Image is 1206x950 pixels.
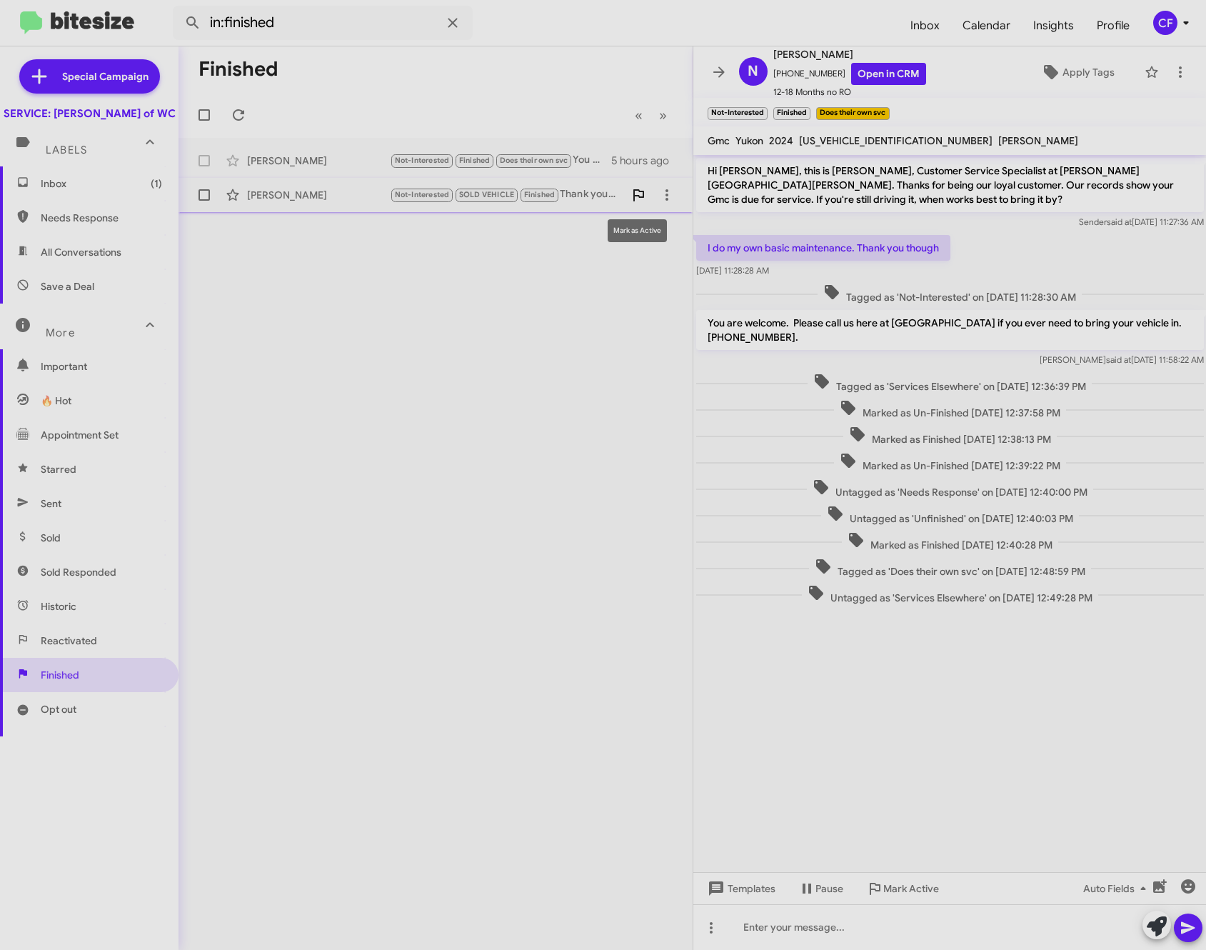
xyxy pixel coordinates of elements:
button: Mark Active [855,876,950,901]
a: Insights [1022,5,1085,46]
div: Mark as Active [608,219,667,242]
span: Finished [524,190,556,199]
button: Pause [787,876,855,901]
a: Inbox [899,5,951,46]
span: Finished [459,156,491,165]
span: Marked as Finished [DATE] 12:40:28 PM [841,531,1057,552]
span: Sold [41,531,61,545]
span: N [748,60,758,83]
span: Inbox [41,176,162,191]
span: Sold Responded [41,565,116,579]
span: Opt out [41,702,76,716]
a: Open in CRM [851,63,926,85]
span: [PERSON_NAME] [998,134,1078,147]
button: Templates [693,876,787,901]
small: Finished [773,107,810,120]
span: Pause [815,876,843,901]
nav: Page navigation example [627,101,675,130]
span: 2024 [769,134,793,147]
span: Templates [705,876,775,901]
a: Profile [1085,5,1141,46]
div: Thank you for letting us know! We will mark that in the system for future reference. Have a wonde... [390,186,624,203]
span: Starred [41,462,76,476]
span: Not-Interested [395,156,450,165]
span: Not-Interested [395,190,450,199]
span: Untagged as 'Unfinished' on [DATE] 12:40:03 PM [820,505,1078,526]
span: « [635,106,643,124]
h1: Finished [199,58,278,81]
span: Auto Fields [1083,876,1152,901]
span: Marked as Finished [DATE] 12:38:13 PM [843,426,1056,446]
a: Special Campaign [19,59,160,94]
span: Finished [41,668,79,682]
span: Sent [41,496,61,511]
span: Tagged as 'Not-Interested' on [DATE] 11:28:30 AM [818,284,1082,304]
span: Tagged as 'Does their own svc' on [DATE] 12:48:59 PM [808,558,1090,579]
button: Next [650,101,675,130]
span: Important [41,359,162,374]
button: CF [1141,11,1190,35]
div: You are welcome. Please call us here at [GEOGRAPHIC_DATA] if you ever need to bring your vehicle ... [390,152,611,169]
small: Does their own svc [816,107,889,120]
span: [DATE] 11:28:28 AM [696,265,769,276]
span: [US_VEHICLE_IDENTIFICATION_NUMBER] [799,134,993,147]
span: Mark Active [883,876,939,901]
span: said at [1106,216,1131,227]
small: Not-Interested [708,107,768,120]
span: 12-18 Months no RO [773,85,926,99]
span: Marked as Un-Finished [DATE] 12:37:58 PM [833,399,1065,420]
span: More [46,326,75,339]
span: Appointment Set [41,428,119,442]
button: Apply Tags [1016,59,1137,85]
span: Special Campaign [62,69,149,84]
button: Auto Fields [1072,876,1163,901]
span: Tagged as 'Services Elsewhere' on [DATE] 12:36:39 PM [808,373,1092,394]
span: » [659,106,667,124]
button: Previous [626,101,651,130]
p: You are welcome. Please call us here at [GEOGRAPHIC_DATA] if you ever need to bring your vehicle ... [696,310,1204,350]
p: I do my own basic maintenance. Thank you though [696,235,950,261]
span: Marked as Un-Finished [DATE] 12:39:22 PM [833,452,1065,473]
span: Gmc [708,134,730,147]
span: 🔥 Hot [41,394,71,408]
span: Save a Deal [41,279,94,294]
span: Labels [46,144,87,156]
div: SERVICE: [PERSON_NAME] of WC [4,106,176,121]
span: Does their own svc [500,156,568,165]
span: [PHONE_NUMBER] [773,63,926,85]
a: Calendar [951,5,1022,46]
span: Apply Tags [1062,59,1115,85]
div: CF [1153,11,1177,35]
span: (1) [151,176,162,191]
span: Yukon [735,134,763,147]
div: [PERSON_NAME] [247,188,390,202]
span: Needs Response [41,211,162,225]
span: Sender [DATE] 11:27:36 AM [1078,216,1203,227]
span: SOLD VEHICLE [459,190,514,199]
span: [PERSON_NAME] [773,46,926,63]
span: Historic [41,599,76,614]
span: Untagged as 'Services Elsewhere' on [DATE] 12:49:28 PM [801,584,1097,605]
p: Hi [PERSON_NAME], this is [PERSON_NAME], Customer Service Specialist at [PERSON_NAME][GEOGRAPHIC_... [696,158,1204,212]
span: [PERSON_NAME] [DATE] 11:58:22 AM [1039,354,1203,365]
div: 5 hours ago [611,154,680,168]
div: [PERSON_NAME] [247,154,390,168]
span: said at [1105,354,1130,365]
span: All Conversations [41,245,121,259]
input: Search [173,6,473,40]
span: Reactivated [41,634,97,648]
span: Untagged as 'Needs Response' on [DATE] 12:40:00 PM [806,479,1092,499]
